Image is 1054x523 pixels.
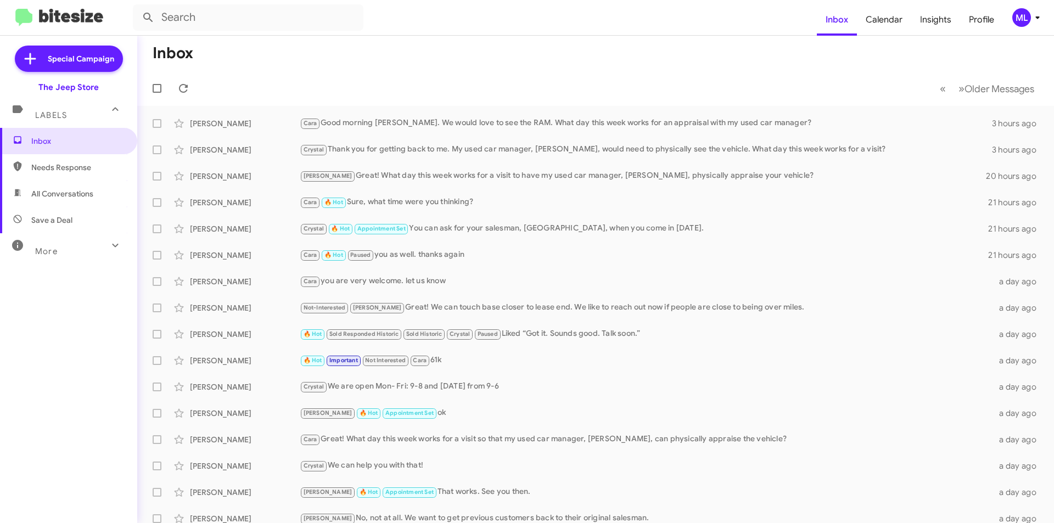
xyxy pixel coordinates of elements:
div: a day ago [993,329,1045,340]
span: [PERSON_NAME] [304,172,352,179]
div: [PERSON_NAME] [190,302,300,313]
span: 🔥 Hot [324,199,343,206]
a: Special Campaign [15,46,123,72]
span: 🔥 Hot [360,409,378,417]
span: Profile [960,4,1003,36]
span: Appointment Set [385,409,434,417]
span: All Conversations [31,188,93,199]
span: Sold Responded Historic [329,330,399,338]
div: [PERSON_NAME] [190,408,300,419]
span: 🔥 Hot [360,488,378,496]
span: [PERSON_NAME] [304,409,352,417]
div: Great! What day this week works for a visit to have my used car manager, [PERSON_NAME], physicall... [300,170,986,182]
div: 21 hours ago [988,250,1045,261]
div: [PERSON_NAME] [190,487,300,498]
div: The Jeep Store [38,82,99,93]
span: Sold Historic [406,330,442,338]
span: Cara [304,278,317,285]
div: ML [1012,8,1031,27]
span: Cara [304,251,317,258]
span: 🔥 Hot [304,330,322,338]
div: We are open Mon- Fri: 9-8 and [DATE] from 9-6 [300,380,993,393]
div: a day ago [993,460,1045,471]
span: [PERSON_NAME] [304,488,352,496]
div: ok [300,407,993,419]
span: Not Interested [365,357,406,364]
div: a day ago [993,408,1045,419]
div: [PERSON_NAME] [190,276,300,287]
span: « [940,82,946,95]
div: [PERSON_NAME] [190,197,300,208]
span: Crystal [304,225,324,232]
div: [PERSON_NAME] [190,381,300,392]
div: Good morning [PERSON_NAME]. We would love to see the RAM. What day this week works for an apprais... [300,117,992,130]
div: a day ago [993,434,1045,445]
span: More [35,246,58,256]
nav: Page navigation example [934,77,1041,100]
div: [PERSON_NAME] [190,355,300,366]
button: Previous [933,77,952,100]
div: [PERSON_NAME] [190,223,300,234]
div: a day ago [993,381,1045,392]
div: [PERSON_NAME] [190,329,300,340]
span: Crystal [304,383,324,390]
div: a day ago [993,302,1045,313]
span: » [958,82,965,95]
span: Crystal [304,146,324,153]
div: You can ask for your salesman, [GEOGRAPHIC_DATA], when you come in [DATE]. [300,222,988,235]
input: Search [133,4,363,31]
div: a day ago [993,355,1045,366]
div: 3 hours ago [992,118,1045,129]
div: you are very welcome. let us know [300,275,993,288]
div: 20 hours ago [986,171,1045,182]
div: 21 hours ago [988,197,1045,208]
span: Appointment Set [357,225,406,232]
button: Next [952,77,1041,100]
div: Liked “Got it. Sounds good. Talk soon.” [300,328,993,340]
a: Inbox [817,4,857,36]
span: Special Campaign [48,53,114,64]
span: Important [329,357,358,364]
div: Great! What day this week works for a visit so that my used car manager, [PERSON_NAME], can physi... [300,433,993,446]
div: [PERSON_NAME] [190,171,300,182]
a: Calendar [857,4,911,36]
span: Cara [304,436,317,443]
div: We can help you with that! [300,459,993,472]
span: [PERSON_NAME] [304,515,352,522]
h1: Inbox [153,44,193,62]
span: Needs Response [31,162,125,173]
span: 🔥 Hot [331,225,350,232]
span: Paused [478,330,498,338]
div: 3 hours ago [992,144,1045,155]
span: Not-Interested [304,304,346,311]
div: a day ago [993,487,1045,498]
span: Appointment Set [385,488,434,496]
div: [PERSON_NAME] [190,434,300,445]
a: Insights [911,4,960,36]
div: a day ago [993,276,1045,287]
span: Cara [304,120,317,127]
div: [PERSON_NAME] [190,144,300,155]
span: Crystal [304,462,324,469]
span: Inbox [31,136,125,147]
span: Labels [35,110,67,120]
span: 🔥 Hot [304,357,322,364]
div: [PERSON_NAME] [190,118,300,129]
span: [PERSON_NAME] [353,304,402,311]
div: Great! We can touch base closer to lease end. We like to reach out now if people are close to bei... [300,301,993,314]
div: 21 hours ago [988,223,1045,234]
span: Paused [350,251,371,258]
div: That works. See you then. [300,486,993,498]
span: Cara [304,199,317,206]
span: Older Messages [965,83,1034,95]
span: Cara [413,357,427,364]
span: Crystal [450,330,470,338]
div: you as well. thanks again [300,249,988,261]
span: Save a Deal [31,215,72,226]
div: Sure, what time were you thinking? [300,196,988,209]
div: Thank you for getting back to me. My used car manager, [PERSON_NAME], would need to physically se... [300,143,992,156]
div: 61k [300,354,993,367]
